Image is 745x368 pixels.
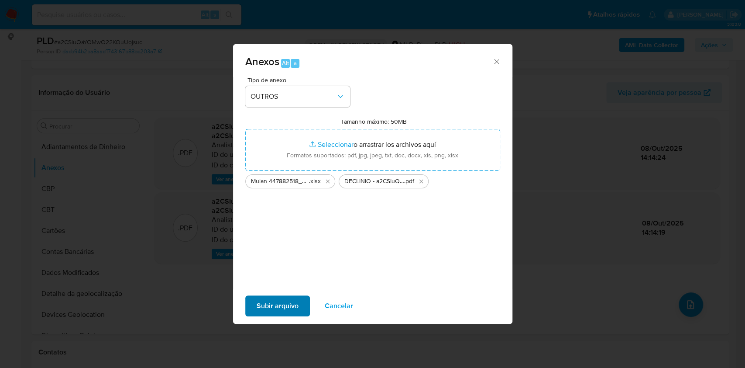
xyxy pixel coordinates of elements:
span: Alt [282,59,289,67]
button: OUTROS [245,86,350,107]
span: Cancelar [325,296,353,316]
button: Eliminar DECLINIO - a2CSIuQaYOMwO22KQuUojsud - CNPJ 31996569000182 - GO AUDIUM PRODUTOS AUDIOLOGI... [416,176,426,187]
span: Tipo de anexo [247,77,352,83]
button: Cerrar [492,57,500,65]
label: Tamanho máximo: 50MB [341,118,407,125]
span: a [294,59,297,67]
span: DECLINIO - a2CSIuQaYOMwO22KQuUojsud - CNPJ 31996569000182 - GO AUDIUM PRODUTOS AUDIOLOGICOS LTDA [344,177,404,186]
button: Eliminar Mulan 447882518_2025_10_08_13_01_43.xlsx [323,176,333,187]
span: .pdf [404,177,414,186]
span: Mulan 447882518_2025_10_08_13_01_43 [251,177,309,186]
span: OUTROS [251,92,336,101]
ul: Archivos seleccionados [245,171,500,188]
span: .xlsx [309,177,321,186]
button: Cancelar [313,295,364,316]
span: Anexos [245,54,279,69]
span: Subir arquivo [257,296,299,316]
button: Subir arquivo [245,295,310,316]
